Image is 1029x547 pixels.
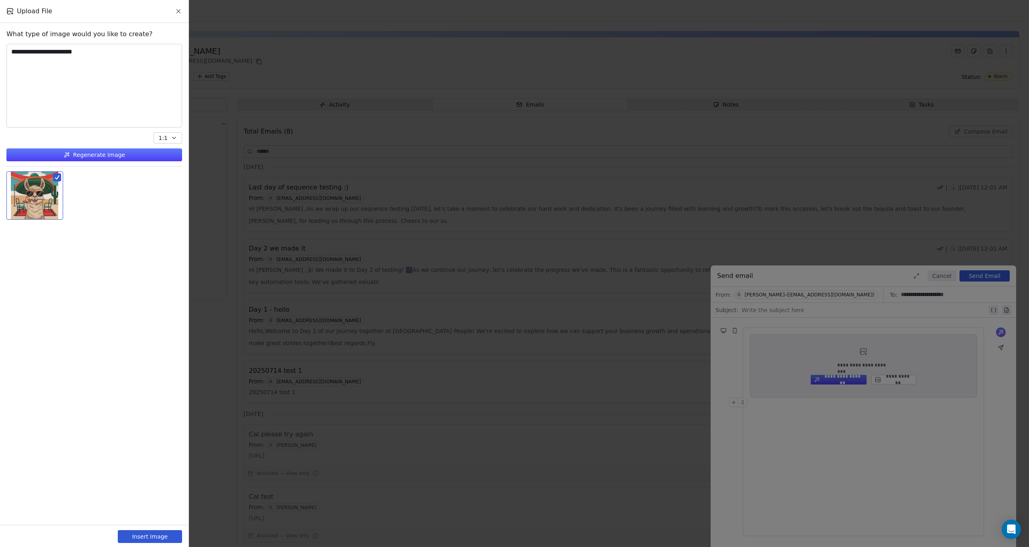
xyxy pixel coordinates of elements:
span: Upload File [17,6,52,16]
div: Open Intercom Messenger [1002,520,1021,539]
button: Regenerate Image [6,148,182,161]
button: Insert Image [118,530,182,543]
span: 1:1 [158,134,168,142]
span: What type of image would you like to create? [6,29,153,39]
